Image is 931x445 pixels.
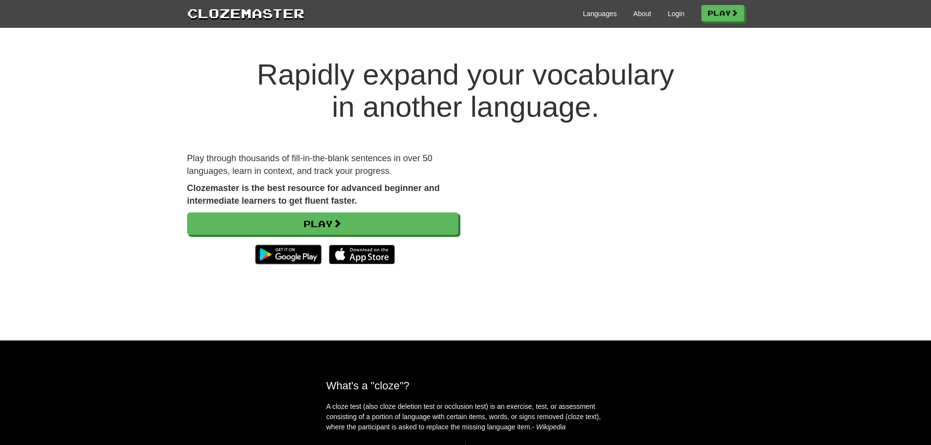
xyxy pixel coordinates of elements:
[326,380,605,392] h2: What's a "cloze"?
[326,402,605,432] p: A cloze test (also cloze deletion test or occlusion test) is an exercise, test, or assessment con...
[187,4,304,22] a: Clozemaster
[187,212,458,235] a: Play
[668,9,684,19] a: Login
[583,9,617,19] a: Languages
[532,423,566,431] em: - Wikipedia
[701,5,744,21] a: Play
[187,183,440,206] strong: Clozemaster is the best resource for advanced beginner and intermediate learners to get fluent fa...
[329,245,395,264] img: Download_on_the_App_Store_Badge_US-UK_135x40-25178aeef6eb6b83b96f5f2d004eda3bffbb37122de64afbaef7...
[633,9,651,19] a: About
[250,240,326,269] img: Get it on Google Play
[187,152,458,177] p: Play through thousands of fill-in-the-blank sentences in over 50 languages, learn in context, and...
